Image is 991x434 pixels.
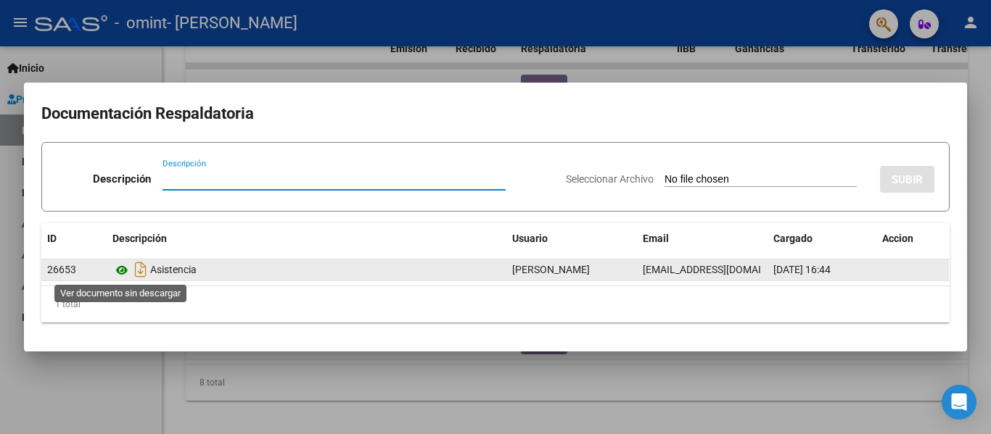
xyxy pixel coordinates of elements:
[882,233,913,244] span: Accion
[112,258,501,281] div: Asistencia
[131,258,150,281] i: Descargar documento
[41,286,950,322] div: 1 total
[643,264,804,275] span: [EMAIL_ADDRESS][DOMAIN_NAME]
[773,264,831,275] span: [DATE] 16:44
[892,173,923,186] span: SUBIR
[566,173,654,185] span: Seleccionar Archivo
[112,233,167,244] span: Descripción
[47,264,76,275] span: 26653
[773,233,813,244] span: Cargado
[506,223,637,254] datatable-header-cell: Usuario
[880,166,934,193] button: SUBIR
[643,233,669,244] span: Email
[93,171,151,188] p: Descripción
[47,233,57,244] span: ID
[637,223,768,254] datatable-header-cell: Email
[942,385,976,420] div: Open Intercom Messenger
[41,223,107,254] datatable-header-cell: ID
[512,233,548,244] span: Usuario
[107,223,506,254] datatable-header-cell: Descripción
[512,264,590,275] span: [PERSON_NAME]
[768,223,876,254] datatable-header-cell: Cargado
[41,100,950,128] h2: Documentación Respaldatoria
[876,223,949,254] datatable-header-cell: Accion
